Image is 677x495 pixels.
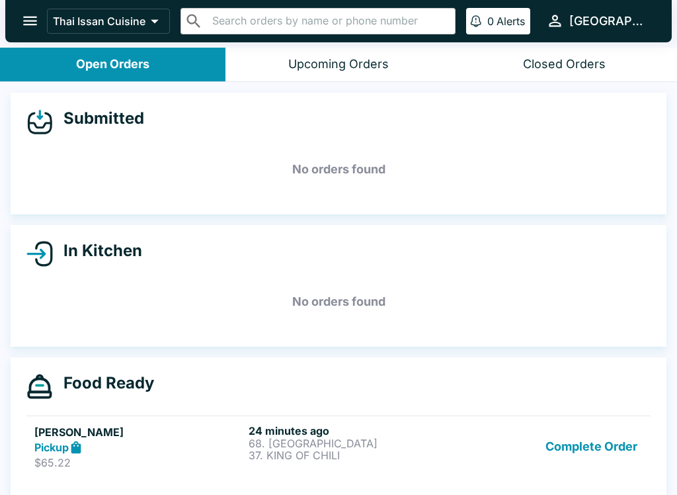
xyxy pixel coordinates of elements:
[34,441,69,454] strong: Pickup
[53,373,154,393] h4: Food Ready
[541,7,656,35] button: [GEOGRAPHIC_DATA]
[288,57,389,72] div: Upcoming Orders
[497,15,525,28] p: Alerts
[53,15,145,28] p: Thai Issan Cuisine
[53,109,144,128] h4: Submitted
[76,57,149,72] div: Open Orders
[13,4,47,38] button: open drawer
[34,456,243,469] p: $65.22
[208,12,450,30] input: Search orders by name or phone number
[26,146,651,193] h5: No orders found
[26,416,651,478] a: [PERSON_NAME]Pickup$65.2224 minutes ago68. [GEOGRAPHIC_DATA]37. KING OF CHILIComplete Order
[249,424,458,437] h6: 24 minutes ago
[47,9,170,34] button: Thai Issan Cuisine
[540,424,643,470] button: Complete Order
[569,13,651,29] div: [GEOGRAPHIC_DATA]
[523,57,606,72] div: Closed Orders
[53,241,142,261] h4: In Kitchen
[34,424,243,440] h5: [PERSON_NAME]
[26,278,651,326] h5: No orders found
[249,449,458,461] p: 37. KING OF CHILI
[249,437,458,449] p: 68. [GEOGRAPHIC_DATA]
[487,15,494,28] p: 0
